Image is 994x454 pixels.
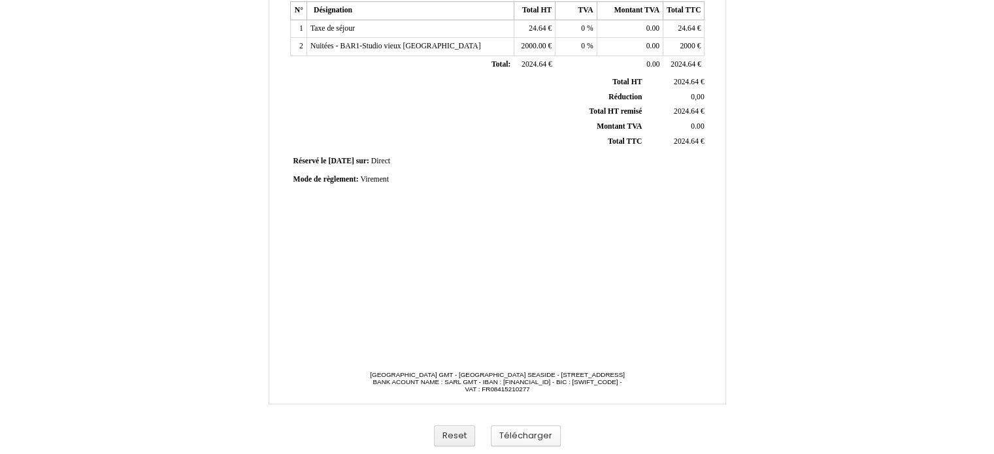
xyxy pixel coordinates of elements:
span: 0 [581,24,585,33]
span: 2024.64 [674,137,699,146]
span: 2024.64 [674,78,699,86]
td: € [514,20,555,38]
iframe: Chat [938,395,984,444]
span: Mode de règlement: [293,175,359,184]
span: 0.00 [646,24,659,33]
span: sur: [356,157,369,165]
button: Ouvrir le widget de chat LiveChat [10,5,50,44]
span: [GEOGRAPHIC_DATA] GMT - [GEOGRAPHIC_DATA] SEASIDE - [STREET_ADDRESS] [370,371,625,378]
span: Réservé le [293,157,327,165]
button: Reset [434,425,475,447]
th: TVA [555,2,597,20]
span: Taxe de séjour [310,24,355,33]
span: 0.00 [646,60,659,69]
td: % [555,20,597,38]
span: 2024.64 [522,60,546,69]
span: 2024.64 [671,60,695,69]
span: 2000.00 [521,42,546,50]
span: Total TTC [608,137,642,146]
td: € [644,75,706,89]
span: Total: [491,60,510,69]
td: % [555,38,597,56]
span: 0.00 [646,42,659,50]
span: Total HT remisé [589,107,642,116]
td: € [514,38,555,56]
span: Réduction [608,93,642,101]
span: 0 [581,42,585,50]
span: 24.64 [529,24,546,33]
span: [DATE] [328,157,354,165]
span: Montant TVA [597,122,642,131]
td: € [663,20,704,38]
td: 1 [290,20,306,38]
td: € [514,56,555,74]
th: Total TTC [663,2,704,20]
td: € [663,38,704,56]
span: Nuitées - BAR1-Studio vieux [GEOGRAPHIC_DATA] [310,42,481,50]
span: Direct [371,157,390,165]
span: Total HT [612,78,642,86]
span: 2024.64 [674,107,699,116]
td: € [663,56,704,74]
td: 2 [290,38,306,56]
span: 0.00 [691,122,704,131]
span: 24.64 [678,24,695,33]
th: Total HT [514,2,555,20]
span: BANK ACOUNT NAME : SARL GMT - IBAN : [FINANCIAL_ID] - BIC : [SWIFT_CODE] - VAT : FR08415210277 [373,378,621,393]
td: € [644,134,706,149]
span: 2000 [680,42,695,50]
span: 0,00 [691,93,704,101]
span: Virement [360,175,388,184]
td: € [644,105,706,120]
button: Télécharger [491,425,561,447]
th: Montant TVA [597,2,663,20]
th: Désignation [306,2,514,20]
th: N° [290,2,306,20]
